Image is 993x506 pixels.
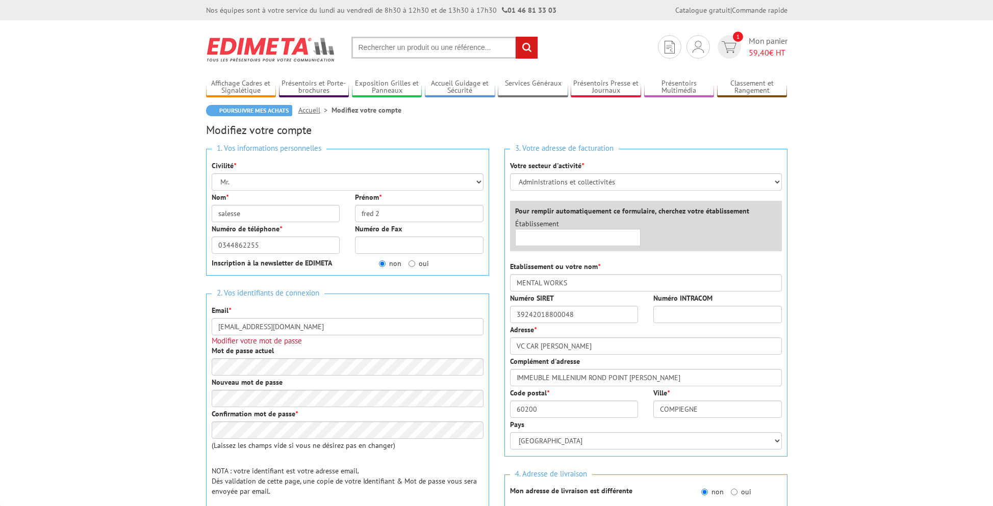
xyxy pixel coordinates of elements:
[510,388,549,398] label: Code postal
[749,47,769,58] span: 59,40
[675,6,730,15] a: Catalogue gratuit
[510,142,619,155] span: 3. Votre adresse de facturation
[355,192,381,202] label: Prénom
[425,79,495,96] a: Accueil Guidage et Sécurité
[733,32,743,42] span: 1
[510,356,580,366] label: Complément d'adresse
[701,487,724,497] label: non
[731,489,737,495] input: oui
[206,79,276,96] a: Affichage Cadres et Signalétique
[206,31,336,68] img: Edimeta
[212,286,324,300] span: 2. Vos identifiants de connexion
[212,377,283,387] label: Nouveau mot de passe
[510,486,632,495] strong: Mon adresse de livraison est différente
[653,293,712,303] label: Numéro INTRACOM
[212,409,298,419] label: Confirmation mot de passe
[675,5,787,15] div: |
[693,41,704,53] img: devis rapide
[510,293,554,303] label: Numéro SIRET
[332,105,401,115] li: Modifiez votre compte
[298,105,332,115] a: Accueil
[516,37,538,59] input: rechercher
[510,261,600,272] label: Etablissement ou votre nom
[731,487,751,497] label: oui
[212,224,282,234] label: Numéro de téléphone
[212,345,274,356] label: Mot de passe actuel
[515,206,749,216] label: Pour remplir automatiquement ce formulaire, cherchez votre établissement
[732,6,787,15] a: Commande rapide
[206,105,292,116] a: Poursuivre mes achats
[717,79,787,96] a: Classement et Rangement
[355,224,402,234] label: Numéro de Fax
[749,35,787,59] span: Mon panier
[279,79,349,96] a: Présentoirs et Porte-brochures
[498,79,568,96] a: Services Généraux
[510,325,537,335] label: Adresse
[644,79,715,96] a: Présentoirs Multimédia
[571,79,641,96] a: Présentoirs Presse et Journaux
[507,219,649,246] div: Établissement
[749,47,787,59] span: € HT
[379,258,401,269] label: non
[653,388,670,398] label: Ville
[212,336,302,345] span: Modifier votre mot de passe
[510,467,592,481] span: 4. Adresse de livraison
[510,161,584,171] label: Votre secteur d'activité
[352,79,422,96] a: Exposition Grilles et Panneaux
[212,305,231,315] label: Email
[715,35,787,59] a: devis rapide 1 Mon panier 59,40€ HT
[409,258,429,269] label: oui
[212,466,483,496] p: NOTA : votre identifiant est votre adresse email. Dès validation de cette page, une copie de votr...
[502,6,556,15] strong: 01 46 81 33 03
[379,260,386,267] input: non
[206,124,787,136] h2: Modifiez votre compte
[409,260,415,267] input: oui
[206,5,556,15] div: Nos équipes sont à votre service du lundi au vendredi de 8h30 à 12h30 et de 13h30 à 17h30
[212,440,483,450] p: (Laissez les champs vide si vous ne désirez pas en changer)
[665,41,675,54] img: devis rapide
[510,419,524,430] label: Pays
[722,41,736,53] img: devis rapide
[212,258,332,268] strong: Inscription à la newsletter de EDIMETA
[701,489,708,495] input: non
[212,142,326,155] span: 1. Vos informations personnelles
[351,37,538,59] input: Rechercher un produit ou une référence...
[212,161,236,171] label: Civilité
[212,192,228,202] label: Nom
